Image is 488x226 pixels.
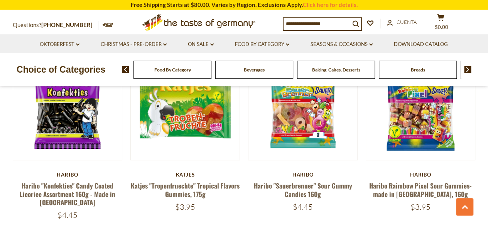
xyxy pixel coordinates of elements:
[369,181,472,199] a: Haribo Raimbow Pixel Sour Gummies- made in [GEOGRAPHIC_DATA], 160g
[435,24,448,30] span: $0.00
[303,1,358,8] a: Click here for details.
[429,14,453,33] button: $0.00
[366,51,475,160] img: Haribo Raimbow Pixel Sour Gummies- made in Germany, 160g
[366,172,476,178] div: Haribo
[311,40,373,49] a: Seasons & Occasions
[154,67,191,73] a: Food By Category
[122,66,129,73] img: previous arrow
[41,21,93,28] a: [PHONE_NUMBER]
[464,66,471,73] img: next arrow
[188,40,214,49] a: On Sale
[312,67,360,73] a: Baking, Cakes, Desserts
[13,20,98,30] p: Questions?
[175,202,195,212] span: $3.95
[387,18,417,27] a: Cuenta
[410,202,431,212] span: $3.95
[397,19,417,25] span: Cuenta
[244,67,265,73] a: Beverages
[248,172,358,178] div: Haribo
[101,40,167,49] a: Christmas - PRE-ORDER
[13,172,123,178] div: Haribo
[235,40,289,49] a: Food By Category
[13,51,122,160] img: Haribo "Konfekties" Candy Coated Licorice Assortment 160g - Made in Germany
[131,181,240,199] a: Katjes "Tropenfruechte" Tropical Flavors Gummies, 175g
[248,51,358,160] img: Haribo "Sauerbrenner" Sour Gummy Candies 160g
[131,51,240,160] img: Katjes "Tropenfruechte" Tropical Flavors Gummies, 175g
[411,67,425,73] a: Breads
[20,181,115,207] a: Haribo "Konfekties" Candy Coated Licorice Assortment 160g - Made in [GEOGRAPHIC_DATA]
[57,210,78,220] span: $4.45
[394,40,448,49] a: Download Catalog
[254,181,352,199] a: Haribo "Sauerbrenner" Sour Gummy Candies 160g
[40,40,79,49] a: Oktoberfest
[293,202,313,212] span: $4.45
[130,172,240,178] div: Katjes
